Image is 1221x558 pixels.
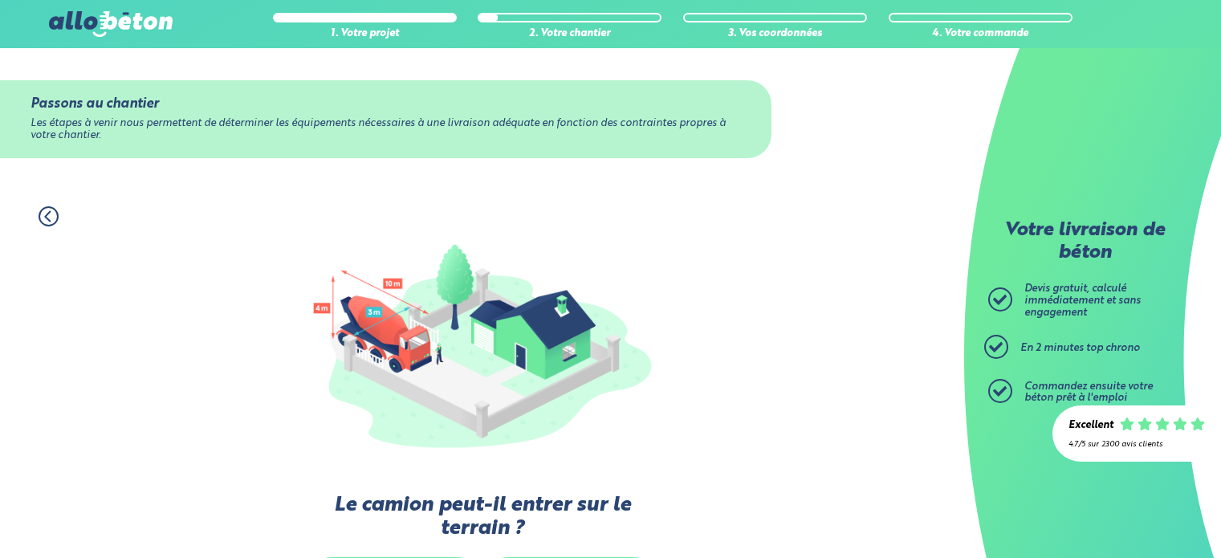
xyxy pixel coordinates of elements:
[1020,343,1140,353] span: En 2 minutes top chrono
[683,28,867,40] div: 3. Vos coordonnées
[306,494,659,541] label: Le camion peut-il entrer sur le terrain ?
[1078,495,1203,540] iframe: Help widget launcher
[1024,283,1141,317] span: Devis gratuit, calculé immédiatement et sans engagement
[49,11,173,37] img: allobéton
[1068,440,1205,449] div: 4.7/5 sur 2300 avis clients
[889,28,1072,40] div: 4. Votre commande
[1068,420,1113,432] div: Excellent
[273,28,457,40] div: 1. Votre projet
[1024,381,1153,404] span: Commandez ensuite votre béton prêt à l'emploi
[31,96,740,112] div: Passons au chantier
[31,118,740,141] div: Les étapes à venir nous permettent de déterminer les équipements nécessaires à une livraison adéq...
[992,220,1177,264] p: Votre livraison de béton
[478,28,661,40] div: 2. Votre chantier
